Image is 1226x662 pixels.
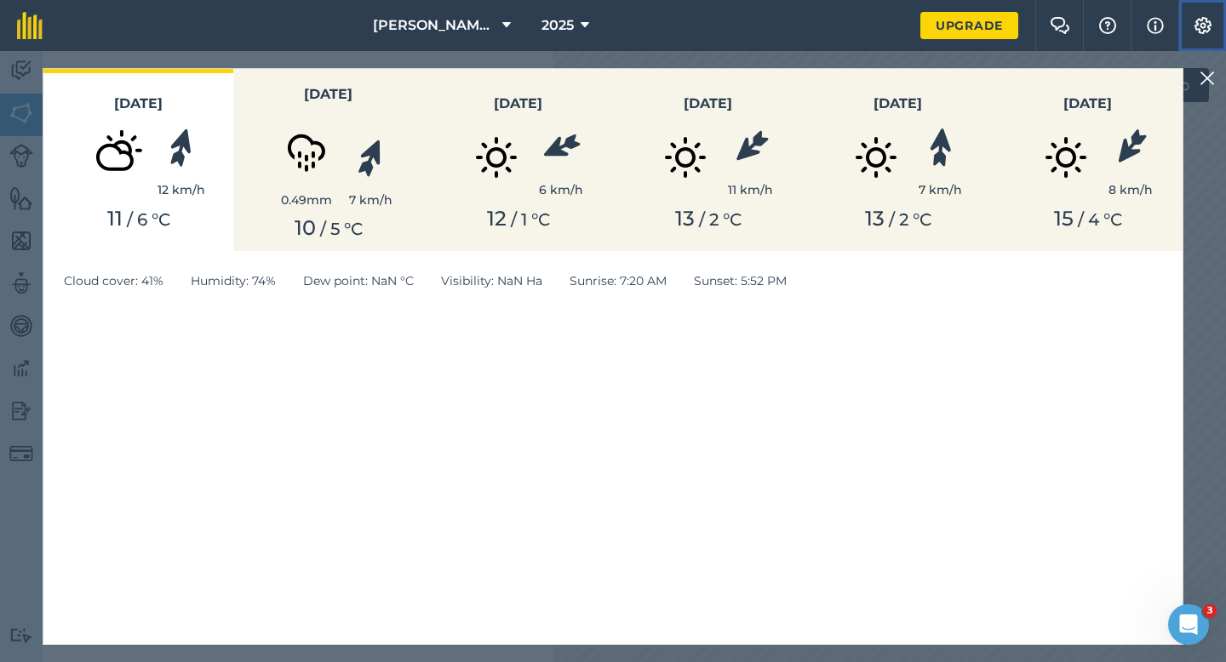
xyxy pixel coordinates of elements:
[487,206,507,231] span: 12
[834,115,919,200] img: svg+xml;base64,PD94bWwgdmVyc2lvbj0iMS4wIiBlbmNvZGluZz0idXRmLTgiPz4KPCEtLSBHZW5lcmF0b3I6IEFkb2JlIE...
[1050,17,1070,34] img: Two speech bubbles overlapping with the left bubble in the forefront
[17,12,43,39] img: fieldmargin Logo
[352,134,388,180] img: svg%3e
[1109,125,1151,169] img: svg%3e
[643,115,728,200] img: svg+xml;base64,PD94bWwgdmVyc2lvbj0iMS4wIiBlbmNvZGluZz0idXRmLTgiPz4KPCEtLSBHZW5lcmF0b3I6IEFkb2JlIE...
[613,69,803,251] button: [DATE]11 km/h13 / 2 °C
[1168,604,1209,645] iframe: Intercom live chat
[1193,17,1213,34] img: A cog icon
[433,93,603,115] h3: [DATE]
[454,115,539,200] img: svg+xml;base64,PD94bWwgdmVyc2lvbj0iMS4wIiBlbmNvZGluZz0idXRmLTgiPz4KPCEtLSBHZW5lcmF0b3I6IEFkb2JlIE...
[423,69,613,251] button: [DATE]6 km/h12 / 1 °C
[865,206,885,231] span: 13
[813,93,983,115] h3: [DATE]
[813,207,983,231] div: / ° C
[709,209,719,230] span: 2
[54,93,223,115] h3: [DATE]
[1088,209,1099,230] span: 4
[1097,17,1118,34] img: A question mark icon
[433,207,603,231] div: / ° C
[919,180,962,199] div: 7 km/h
[729,126,773,168] img: svg%3e
[1147,15,1164,36] img: svg+xml;base64,PHN2ZyB4bWxucz0iaHR0cDovL3d3dy53My5vcmcvMjAwMC9zdmciIHdpZHRoPSIxNyIgaGVpZ2h0PSIxNy...
[1023,115,1109,200] img: svg+xml;base64,PD94bWwgdmVyc2lvbj0iMS4wIiBlbmNvZGluZz0idXRmLTgiPz4KPCEtLSBHZW5lcmF0b3I6IEFkb2JlIE...
[349,191,392,209] div: 7 km/h
[1054,206,1074,231] span: 15
[43,69,233,251] button: [DATE]12 km/h11 / 6 °C
[570,271,667,290] span: Sunrise : 7:20 AM
[264,106,349,191] img: svg+xml;base64,PD94bWwgdmVyc2lvbj0iMS4wIiBlbmNvZGluZz0idXRmLTgiPz4KPCEtLSBHZW5lcmF0b3I6IEFkb2JlIE...
[264,191,349,209] div: 0.49 mm
[803,69,993,251] button: [DATE]7 km/h13 / 2 °C
[623,207,793,231] div: / ° C
[137,209,147,230] span: 6
[1003,93,1172,115] h3: [DATE]
[158,180,205,199] div: 12 km/h
[303,271,414,290] span: Dew point : NaN ° C
[243,216,413,241] div: / ° C
[920,12,1018,39] a: Upgrade
[675,206,695,231] span: 13
[538,129,583,166] img: svg%3e
[1109,180,1153,199] div: 8 km/h
[521,209,527,230] span: 1
[107,206,123,231] span: 11
[1003,207,1172,231] div: / ° C
[64,271,163,290] span: Cloud cover : 41%
[899,209,908,230] span: 2
[330,219,340,239] span: 5
[191,271,276,290] span: Humidity : 74%
[539,180,583,199] div: 6 km/h
[233,69,423,251] button: [DATE]0.49mm7 km/h10 / 5 °C
[165,126,198,169] img: svg%3e
[373,15,496,36] span: [PERSON_NAME] Farming LTD
[295,215,316,240] span: 10
[441,271,542,290] span: Visibility : NaN Ha
[928,127,954,168] img: svg%3e
[623,93,793,115] h3: [DATE]
[1200,68,1215,88] img: svg+xml;base64,PHN2ZyB4bWxucz0iaHR0cDovL3d3dy53My5vcmcvMjAwMC9zdmciIHdpZHRoPSIyMiIgaGVpZ2h0PSIzMC...
[72,115,158,200] img: svg+xml;base64,PD94bWwgdmVyc2lvbj0iMS4wIiBlbmNvZGluZz0idXRmLTgiPz4KPCEtLSBHZW5lcmF0b3I6IEFkb2JlIE...
[1203,604,1217,618] span: 3
[54,207,223,231] div: / ° C
[694,271,787,290] span: Sunset : 5:52 PM
[541,15,574,36] span: 2025
[728,180,773,199] div: 11 km/h
[243,83,413,106] h3: [DATE]
[993,69,1183,251] button: [DATE]8 km/h15 / 4 °C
